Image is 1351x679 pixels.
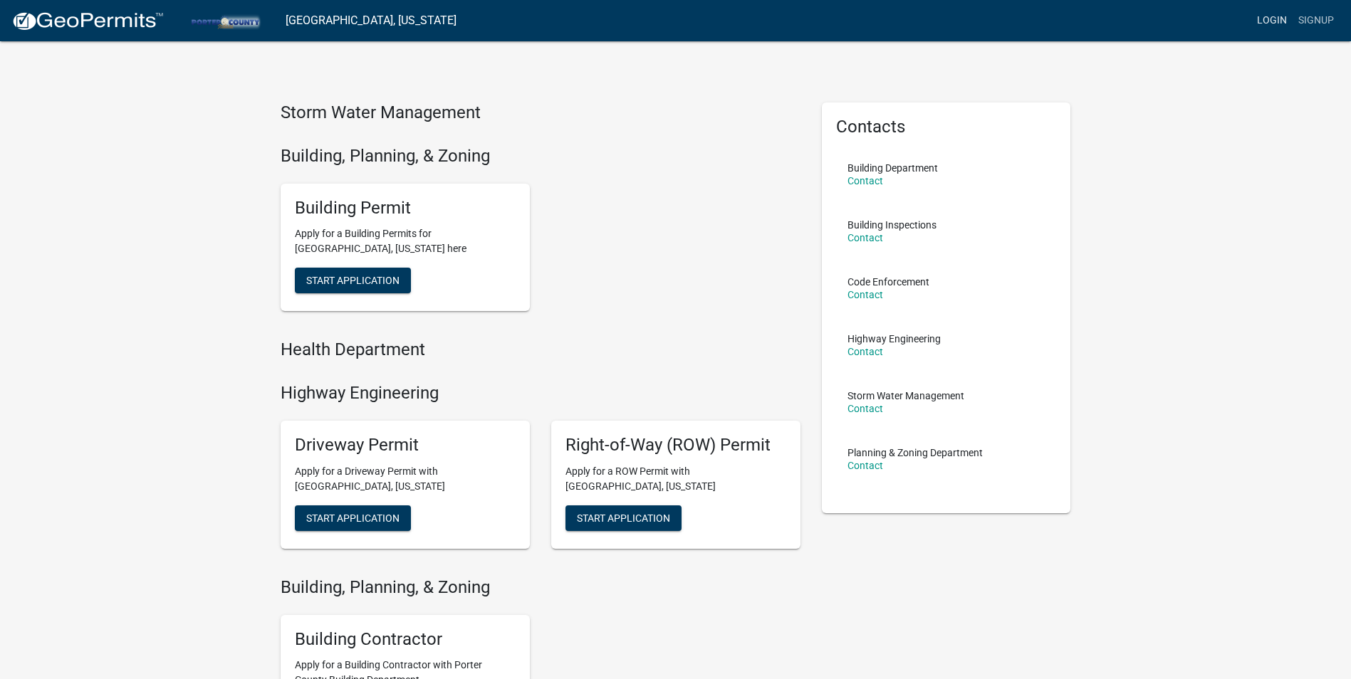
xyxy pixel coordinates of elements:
a: Contact [847,403,883,414]
img: Porter County, Indiana [175,11,274,30]
span: Start Application [306,275,400,286]
span: Start Application [306,512,400,523]
p: Code Enforcement [847,277,929,287]
a: Contact [847,460,883,471]
p: Highway Engineering [847,334,941,344]
button: Start Application [295,268,411,293]
button: Start Application [565,505,682,531]
h4: Health Department [281,339,800,360]
a: Contact [847,175,883,186]
h5: Building Permit [295,198,516,219]
p: Planning & Zoning Department [847,448,983,458]
a: Login [1251,7,1293,34]
h5: Building Contractor [295,629,516,650]
h5: Right-of-Way (ROW) Permit [565,435,786,456]
button: Start Application [295,505,411,531]
h5: Driveway Permit [295,435,516,456]
a: Contact [847,289,883,300]
a: [GEOGRAPHIC_DATA], [US_STATE] [286,9,457,33]
p: Building Department [847,163,938,173]
p: Building Inspections [847,220,937,230]
h4: Building, Planning, & Zoning [281,577,800,598]
a: Signup [1293,7,1340,34]
a: Contact [847,346,883,357]
p: Apply for a Building Permits for [GEOGRAPHIC_DATA], [US_STATE] here [295,226,516,256]
p: Storm Water Management [847,391,964,401]
span: Start Application [577,512,670,523]
a: Contact [847,232,883,243]
h4: Building, Planning, & Zoning [281,146,800,167]
h4: Highway Engineering [281,383,800,404]
h4: Storm Water Management [281,102,800,123]
p: Apply for a Driveway Permit with [GEOGRAPHIC_DATA], [US_STATE] [295,464,516,494]
h5: Contacts [836,117,1057,137]
p: Apply for a ROW Permit with [GEOGRAPHIC_DATA], [US_STATE] [565,464,786,494]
